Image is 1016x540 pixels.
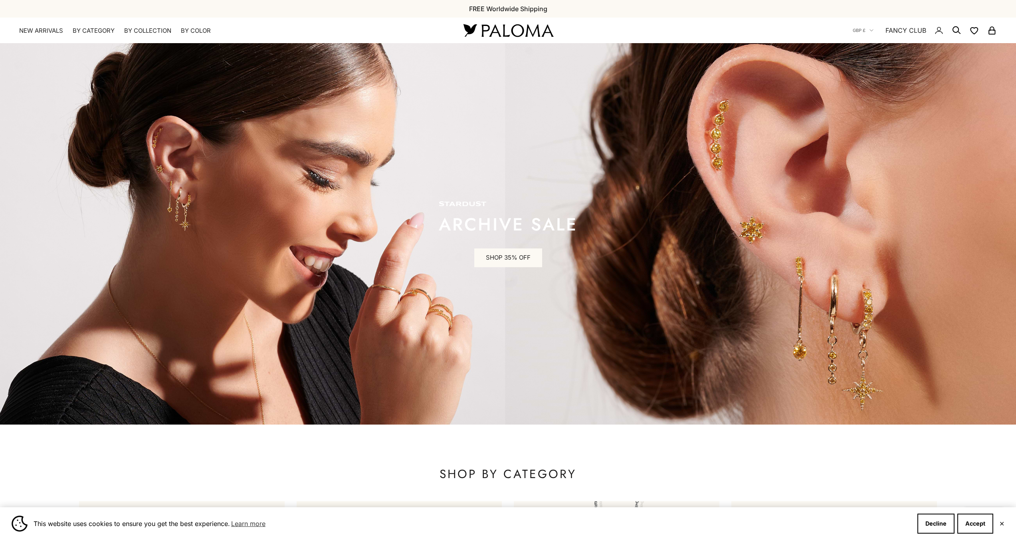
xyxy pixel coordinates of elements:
summary: By Collection [124,27,171,35]
p: SHOP BY CATEGORY [79,466,937,482]
button: GBP £ [853,27,873,34]
a: NEW ARRIVALS [19,27,63,35]
a: SHOP 35% OFF [474,248,542,268]
summary: By Color [181,27,211,35]
button: Close [999,521,1004,526]
nav: Secondary navigation [853,18,997,43]
p: ARCHIVE SALE [439,216,578,232]
span: This website uses cookies to ensure you get the best experience. [34,518,911,530]
span: GBP £ [853,27,865,34]
a: Learn more [230,518,267,530]
a: FANCY CLUB [885,25,926,36]
summary: By Category [73,27,115,35]
img: Cookie banner [12,516,28,532]
button: Decline [917,514,955,534]
nav: Primary navigation [19,27,444,35]
button: Accept [957,514,993,534]
p: STARDUST [439,201,578,208]
p: FREE Worldwide Shipping [469,4,547,14]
